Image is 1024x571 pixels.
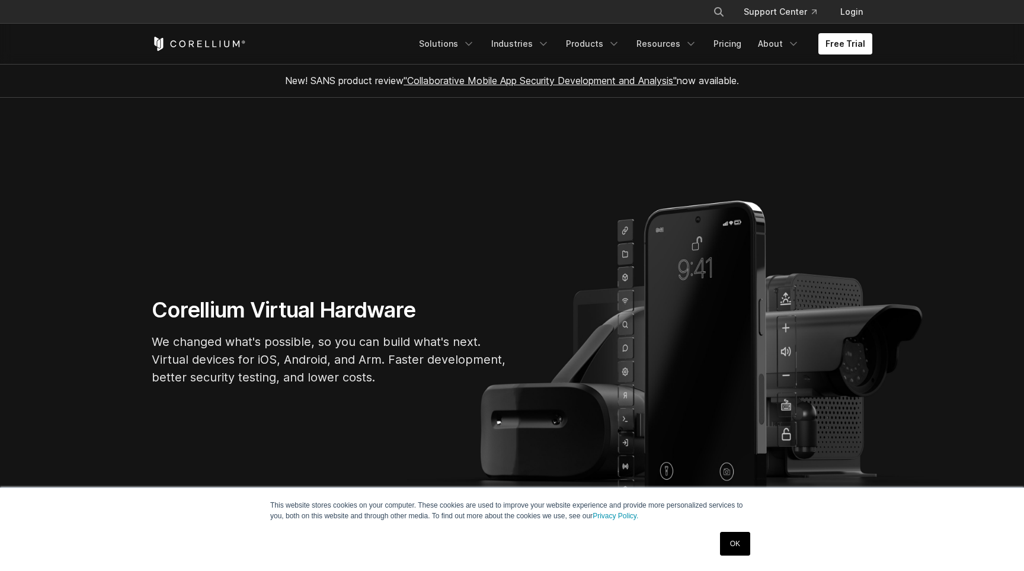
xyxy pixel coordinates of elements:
[285,75,739,86] span: New! SANS product review now available.
[751,33,807,54] a: About
[706,33,748,54] a: Pricing
[699,1,872,23] div: Navigation Menu
[404,75,677,86] a: "Collaborative Mobile App Security Development and Analysis"
[152,37,246,51] a: Corellium Home
[412,33,482,54] a: Solutions
[629,33,704,54] a: Resources
[831,1,872,23] a: Login
[559,33,627,54] a: Products
[720,532,750,556] a: OK
[708,1,729,23] button: Search
[484,33,556,54] a: Industries
[593,512,638,520] a: Privacy Policy.
[818,33,872,54] a: Free Trial
[734,1,826,23] a: Support Center
[152,333,507,386] p: We changed what's possible, so you can build what's next. Virtual devices for iOS, Android, and A...
[152,297,507,323] h1: Corellium Virtual Hardware
[412,33,872,54] div: Navigation Menu
[270,500,754,521] p: This website stores cookies on your computer. These cookies are used to improve your website expe...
